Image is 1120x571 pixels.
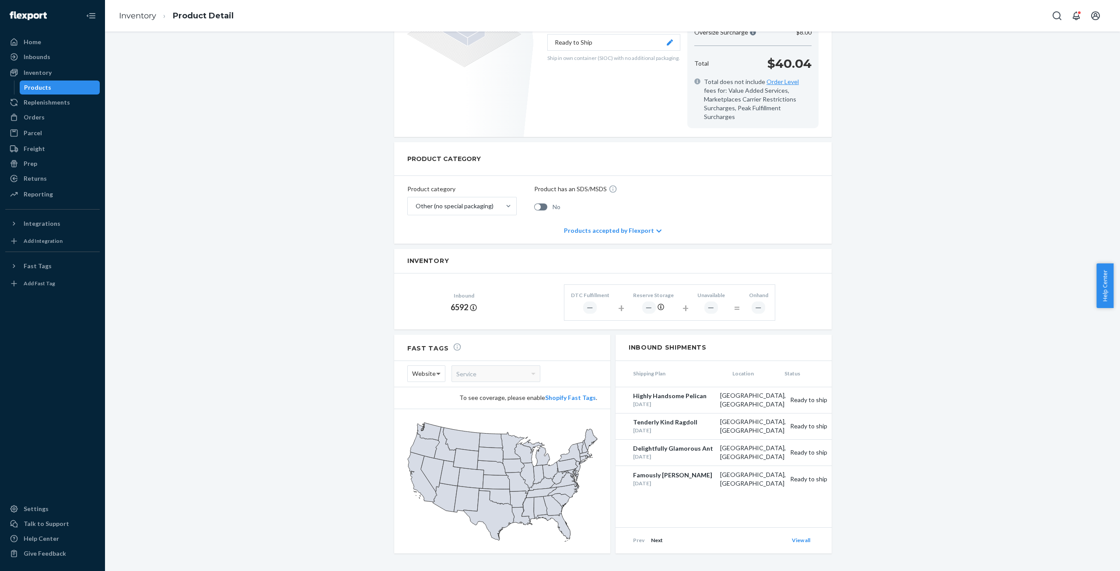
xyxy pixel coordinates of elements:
button: Ready to Ship [547,34,680,51]
div: ― [704,301,718,313]
a: Prep [5,157,100,171]
a: Inventory [119,11,156,21]
button: Give Feedback [5,546,100,560]
p: Ship in own container (SIOC) with no additional packaging. [547,54,680,62]
a: Add Integration [5,234,100,248]
div: Add Fast Tag [24,280,55,287]
button: Help Center [1096,263,1113,308]
p: Product has an SDS/MSDS [534,185,607,193]
div: [DATE] [633,400,716,408]
a: Product Detail [173,11,234,21]
div: Help Center [24,534,59,543]
a: Inbounds [5,50,100,64]
div: Talk to Support [24,519,69,528]
div: Inventory [24,68,52,77]
a: Reporting [5,187,100,201]
a: Home [5,35,100,49]
div: Returns [24,174,47,183]
div: Service [452,366,540,382]
p: Oversize Surcharge [694,28,756,37]
div: Delightfully Glamorous Ant [633,444,716,453]
a: Shopify Fast Tags [545,394,596,401]
div: ― [752,301,765,313]
div: Ready to ship [786,396,832,404]
a: View all [792,537,810,543]
a: Products [20,81,100,95]
div: + [682,300,689,316]
ol: breadcrumbs [112,3,241,29]
div: Add Integration [24,237,63,245]
button: Open Search Box [1048,7,1066,25]
a: Help Center [5,532,100,546]
div: Inbound [451,292,477,299]
div: [DATE] [633,453,716,460]
div: Ready to ship [786,422,832,431]
button: Close Navigation [82,7,100,25]
a: Famously [PERSON_NAME][DATE][GEOGRAPHIC_DATA], [GEOGRAPHIC_DATA]Ready to ship [616,466,832,492]
span: Website [412,366,436,381]
button: Fast Tags [5,259,100,273]
div: [GEOGRAPHIC_DATA], [GEOGRAPHIC_DATA] [716,444,786,461]
div: Ready to ship [786,448,832,457]
a: Settings [5,502,100,516]
div: [GEOGRAPHIC_DATA], [GEOGRAPHIC_DATA] [716,391,786,409]
div: [DATE] [633,427,716,434]
button: Open account menu [1087,7,1104,25]
div: [GEOGRAPHIC_DATA], [GEOGRAPHIC_DATA] [716,470,786,488]
div: Prep [24,159,37,168]
div: Reserve Storage [633,291,674,299]
p: $40.04 [767,55,812,72]
a: Parcel [5,126,100,140]
div: Products accepted by Flexport [564,217,661,244]
button: Integrations [5,217,100,231]
div: = [734,300,740,316]
span: Prev [633,537,644,543]
div: Home [24,38,41,46]
a: Delightfully Glamorous Ant[DATE][GEOGRAPHIC_DATA], [GEOGRAPHIC_DATA]Ready to ship [616,440,832,466]
div: Integrations [24,219,60,228]
div: ― [583,301,597,313]
a: Add Fast Tag [5,277,100,291]
span: Shipping Plan [616,370,728,377]
span: Next [651,537,663,543]
div: Onhand [749,291,768,299]
div: Inbounds [24,53,50,61]
div: Parcel [24,129,42,137]
div: 6592 [451,302,477,313]
h2: Inbound Shipments [616,335,832,361]
div: Famously [PERSON_NAME] [633,471,716,480]
div: Orders [24,113,45,122]
div: Highly Handsome Pelican [633,392,716,400]
div: + [618,300,624,316]
a: Freight [5,142,100,156]
input: Other (no special packaging) [415,202,416,210]
a: Talk to Support [5,517,100,531]
span: Location [728,370,780,377]
img: Flexport logo [10,11,47,20]
a: Highly Handsome Pelican[DATE][GEOGRAPHIC_DATA], [GEOGRAPHIC_DATA]Ready to ship [616,387,832,413]
div: Unavailable [697,291,725,299]
div: Replenishments [24,98,70,107]
div: Tenderly Kind Ragdoll [633,418,716,427]
div: DTC Fulfillment [571,291,609,299]
a: Orders [5,110,100,124]
h2: Inventory [407,258,819,264]
span: Total does not include fees for: Value Added Services, Marketplaces Carrier Restrictions Surcharg... [704,77,812,121]
div: [GEOGRAPHIC_DATA], [GEOGRAPHIC_DATA] [716,417,786,435]
a: Order Level [766,78,799,85]
div: Settings [24,504,49,513]
div: Other (no special packaging) [416,202,493,210]
span: No [553,203,560,211]
h2: PRODUCT CATEGORY [407,151,481,167]
p: Total [694,59,709,68]
div: Products [24,83,51,92]
div: To see coverage, please enable . [407,393,597,402]
p: $8.00 [796,28,812,37]
a: Inventory [5,66,100,80]
a: Tenderly Kind Ragdoll[DATE][GEOGRAPHIC_DATA], [GEOGRAPHIC_DATA]Ready to ship [616,413,832,440]
div: Freight [24,144,45,153]
div: Give Feedback [24,549,66,558]
div: Reporting [24,190,53,199]
p: Product category [407,185,517,193]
